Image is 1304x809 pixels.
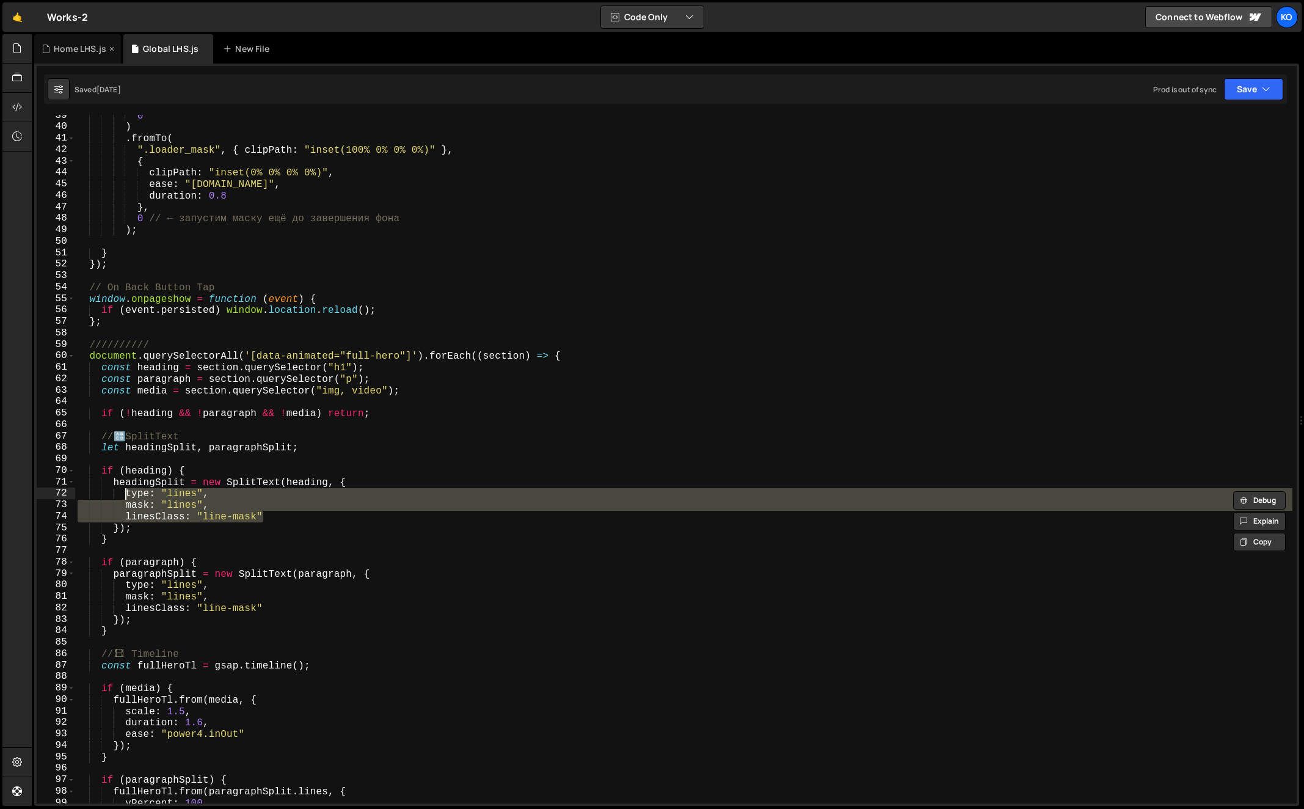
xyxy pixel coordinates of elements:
a: Connect to Webflow [1145,6,1272,28]
div: 74 [37,511,75,522]
div: 89 [37,683,75,694]
div: 53 [37,270,75,282]
div: 47 [37,202,75,213]
div: 65 [37,408,75,419]
div: 49 [37,224,75,236]
div: 82 [37,602,75,614]
div: 78 [37,557,75,568]
button: Explain [1233,512,1286,530]
div: 51 [37,247,75,259]
div: 57 [37,316,75,328]
div: 69 [37,453,75,465]
div: 73 [37,499,75,511]
div: 50 [37,236,75,247]
div: 67 [37,431,75,442]
div: 83 [37,614,75,626]
div: 63 [37,385,75,397]
div: 42 [37,144,75,156]
div: 72 [37,488,75,499]
div: 59 [37,339,75,351]
div: 61 [37,362,75,373]
div: 62 [37,373,75,385]
div: 90 [37,694,75,706]
div: 55 [37,293,75,305]
div: 84 [37,625,75,637]
div: 43 [37,156,75,167]
div: 80 [37,579,75,591]
div: 54 [37,282,75,293]
div: 45 [37,178,75,190]
div: 75 [37,522,75,534]
div: 70 [37,465,75,477]
div: 94 [37,740,75,752]
div: 46 [37,190,75,202]
div: New File [223,43,274,55]
button: Save [1224,78,1283,100]
div: 41 [37,133,75,144]
div: Home LHS.js [54,43,106,55]
div: Saved [75,84,121,95]
div: 92 [37,717,75,728]
div: Global LHS.js [143,43,199,55]
div: 96 [37,763,75,774]
div: 48 [37,213,75,224]
div: 99 [37,797,75,809]
a: Ko [1276,6,1298,28]
div: 87 [37,660,75,672]
button: Code Only [601,6,704,28]
div: 77 [37,545,75,557]
div: 88 [37,671,75,683]
a: 🤙 [2,2,32,32]
div: 44 [37,167,75,178]
div: 58 [37,328,75,339]
div: 64 [37,396,75,408]
div: 86 [37,648,75,660]
div: 81 [37,591,75,602]
div: 56 [37,304,75,316]
div: 79 [37,568,75,580]
div: [DATE] [97,84,121,95]
div: Works-2 [47,10,88,24]
div: Prod is out of sync [1153,84,1217,95]
button: Copy [1233,533,1286,551]
div: 93 [37,728,75,740]
div: 91 [37,706,75,717]
div: 71 [37,477,75,488]
div: 76 [37,533,75,545]
div: 97 [37,774,75,786]
div: 40 [37,121,75,133]
div: 60 [37,350,75,362]
button: Debug [1233,491,1286,510]
div: 39 [37,110,75,122]
div: 52 [37,258,75,270]
div: 85 [37,637,75,648]
div: 98 [37,786,75,797]
div: 95 [37,752,75,763]
div: 68 [37,442,75,453]
div: 66 [37,419,75,431]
